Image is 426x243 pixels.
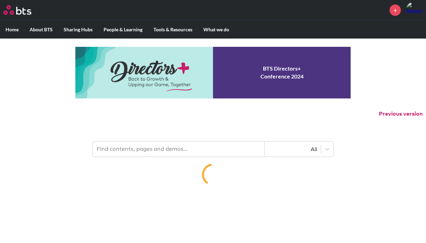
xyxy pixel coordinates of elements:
a: Profile [406,2,423,18]
a: Conference 2024 [75,47,351,98]
img: Romichel Navarro [406,2,423,18]
label: About BTS [24,21,58,39]
a: + [390,4,401,16]
div: All [268,145,317,153]
input: Find contents, pages and demos... [93,141,265,157]
label: People & Learning [98,21,148,39]
a: Go home [3,5,44,15]
button: Previous version [379,110,423,118]
label: What we do [198,21,235,39]
img: BTS Logo [3,5,31,15]
label: Tools & Resources [148,21,198,39]
label: Sharing Hubs [58,21,98,39]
